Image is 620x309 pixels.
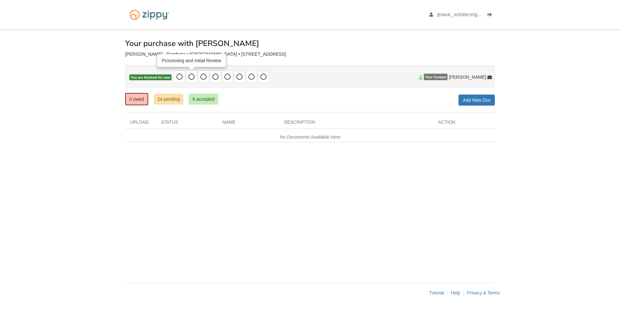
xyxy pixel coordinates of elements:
[157,54,226,67] div: Processing and Initial Review
[125,51,495,57] div: [PERSON_NAME] - Purchase • [GEOGRAPHIC_DATA] • [STREET_ADDRESS]
[189,94,218,105] a: 8 accepted
[280,134,340,140] em: No Documents Available Here
[449,74,486,80] span: [PERSON_NAME]
[429,12,511,19] a: edit profile
[467,290,500,295] a: Privacy & Terms
[129,74,172,81] span: You are finished for now
[218,119,279,129] div: Name
[154,94,183,105] a: 24 pending
[424,74,447,80] span: Your Contact
[125,39,259,48] h1: Your purchase with [PERSON_NAME]
[488,12,495,19] a: Log out
[125,6,173,23] img: Logo
[279,119,433,129] div: Description
[125,119,156,129] div: Upload
[459,95,495,106] a: Add New Doc
[429,290,444,295] a: Tutorial
[451,290,460,295] a: Help
[433,119,495,129] div: Action
[156,119,218,129] div: Status
[437,12,511,17] span: dsmith012698@gmail.com
[125,93,148,105] a: 0 owed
